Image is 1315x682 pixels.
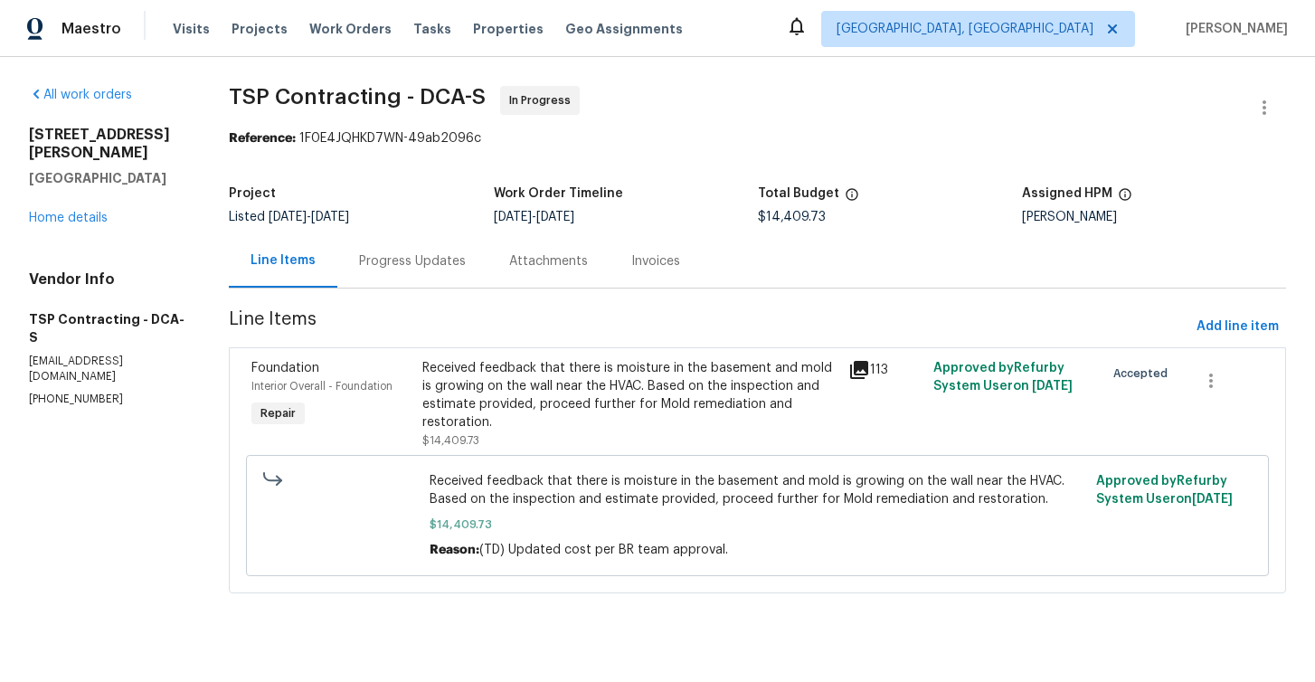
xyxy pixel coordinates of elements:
[430,516,1084,534] span: $14,409.73
[29,354,185,384] p: [EMAIL_ADDRESS][DOMAIN_NAME]
[1192,493,1233,506] span: [DATE]
[229,132,296,145] b: Reference:
[494,211,532,223] span: [DATE]
[173,20,210,38] span: Visits
[1022,187,1112,200] h5: Assigned HPM
[269,211,307,223] span: [DATE]
[1189,310,1286,344] button: Add line item
[837,20,1093,38] span: [GEOGRAPHIC_DATA], [GEOGRAPHIC_DATA]
[479,544,728,556] span: (TD) Updated cost per BR team approval.
[1113,365,1175,383] span: Accepted
[1197,316,1279,338] span: Add line item
[1022,211,1286,223] div: [PERSON_NAME]
[29,169,185,187] h5: [GEOGRAPHIC_DATA]
[1178,20,1288,38] span: [PERSON_NAME]
[430,544,479,556] span: Reason:
[251,251,316,270] div: Line Items
[229,187,276,200] h5: Project
[251,362,319,374] span: Foundation
[309,20,392,38] span: Work Orders
[253,404,303,422] span: Repair
[509,91,578,109] span: In Progress
[1032,380,1073,393] span: [DATE]
[29,126,185,162] h2: [STREET_ADDRESS][PERSON_NAME]
[631,252,680,270] div: Invoices
[758,211,826,223] span: $14,409.73
[29,270,185,289] h4: Vendor Info
[933,362,1073,393] span: Approved by Refurby System User on
[269,211,349,223] span: -
[29,89,132,101] a: All work orders
[509,252,588,270] div: Attachments
[29,212,108,224] a: Home details
[229,129,1286,147] div: 1F0E4JQHKD7WN-49ab2096c
[359,252,466,270] div: Progress Updates
[229,211,349,223] span: Listed
[229,86,486,108] span: TSP Contracting - DCA-S
[229,310,1189,344] span: Line Items
[565,20,683,38] span: Geo Assignments
[430,472,1084,508] span: Received feedback that there is moisture in the basement and mold is growing on the wall near the...
[536,211,574,223] span: [DATE]
[422,435,479,446] span: $14,409.73
[494,211,574,223] span: -
[29,392,185,407] p: [PHONE_NUMBER]
[1096,475,1233,506] span: Approved by Refurby System User on
[1118,187,1132,211] span: The hpm assigned to this work order.
[413,23,451,35] span: Tasks
[232,20,288,38] span: Projects
[473,20,544,38] span: Properties
[758,187,839,200] h5: Total Budget
[61,20,121,38] span: Maestro
[845,187,859,211] span: The total cost of line items that have been proposed by Opendoor. This sum includes line items th...
[848,359,922,381] div: 113
[422,359,837,431] div: Received feedback that there is moisture in the basement and mold is growing on the wall near the...
[311,211,349,223] span: [DATE]
[29,310,185,346] h5: TSP Contracting - DCA-S
[494,187,623,200] h5: Work Order Timeline
[251,381,393,392] span: Interior Overall - Foundation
